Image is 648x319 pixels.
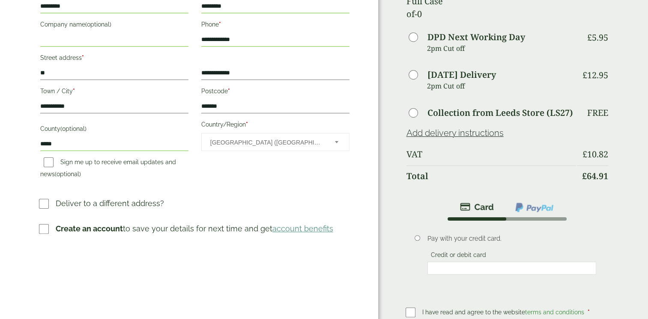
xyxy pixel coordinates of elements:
span: £ [582,69,587,81]
p: Free [587,108,608,118]
label: Street address [40,52,188,66]
strong: Create an account [56,224,123,233]
bdi: 10.82 [582,148,608,160]
span: £ [582,170,587,182]
label: County [40,123,188,137]
span: £ [587,32,592,43]
th: Total [406,165,576,186]
th: VAT [406,144,576,165]
p: Deliver to a different address? [56,198,164,209]
img: ppcp-gateway.png [514,202,554,213]
span: Country/Region [201,133,349,151]
span: I have read and agree to the website [422,309,586,316]
label: Company name [40,18,188,33]
label: Credit or debit card [427,251,490,261]
label: [DATE] Delivery [427,71,496,79]
bdi: 64.91 [582,170,608,182]
label: Country/Region [201,118,349,133]
span: £ [582,148,587,160]
p: Pay with your credit card. [427,234,596,243]
img: stripe.png [460,202,494,212]
abbr: required [246,121,248,128]
span: (optional) [85,21,111,28]
abbr: required [219,21,221,28]
p: to save your details for next time and get [56,223,333,234]
a: terms and conditions [525,309,584,316]
label: Postcode [201,85,349,100]
bdi: 5.95 [587,32,608,43]
iframe: Secure card payment input frame [430,264,593,272]
abbr: required [73,88,75,95]
span: (optional) [55,171,81,177]
p: 2pm Cut off [427,80,576,92]
abbr: required [588,309,590,316]
abbr: required [82,54,84,61]
input: Sign me up to receive email updates and news(optional) [44,157,54,167]
label: DPD Next Working Day [427,33,525,41]
p: 2pm Cut off [427,42,576,55]
abbr: required [228,88,230,95]
label: Town / City [40,85,188,100]
span: (optional) [60,125,87,132]
label: Sign me up to receive email updates and news [40,159,176,180]
span: United Kingdom (UK) [210,133,323,151]
label: Phone [201,18,349,33]
bdi: 12.95 [582,69,608,81]
a: account benefits [272,224,333,233]
label: Collection from Leeds Store (LS27) [427,109,573,117]
a: Add delivery instructions [406,128,504,138]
